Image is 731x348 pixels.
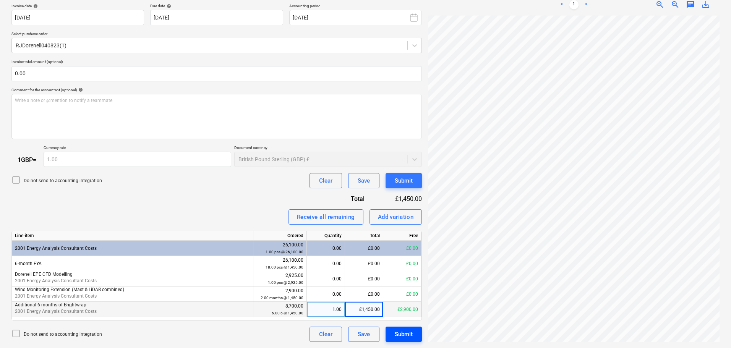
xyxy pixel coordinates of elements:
[272,311,303,315] small: 6.00 6 @ 1,450.00
[256,303,303,317] div: 8,700.00
[310,241,342,256] div: 0.00
[383,241,421,256] div: £0.00
[12,231,253,241] div: Line-item
[44,145,231,152] p: Currency rate
[32,4,38,8] span: help
[345,302,383,317] div: £1,450.00
[378,212,414,222] div: Add variation
[11,87,422,92] div: Comment for the accountant (optional)
[383,286,421,302] div: £0.00
[383,231,421,241] div: Free
[150,3,283,8] div: Due date
[345,271,383,286] div: £0.00
[15,309,97,314] span: 2001 Energy Analysis Consultant Costs
[310,327,342,342] button: Clear
[345,241,383,256] div: £0.00
[693,311,731,348] iframe: Chat Widget
[11,156,44,163] div: 1 GBP =
[289,10,422,25] button: [DATE]
[345,256,383,271] div: £0.00
[358,329,370,339] div: Save
[11,31,422,38] p: Select purchase order
[386,173,422,188] button: Submit
[358,176,370,186] div: Save
[310,286,342,302] div: 0.00
[310,271,342,286] div: 0.00
[11,10,144,25] input: Invoice date not specified
[268,280,303,285] small: 1.00 pcs @ 2,925.00
[261,296,303,300] small: 2.00 months @ 1,450.00
[319,329,332,339] div: Clear
[24,331,102,338] p: Do not send to accounting integration
[165,4,171,8] span: help
[253,231,307,241] div: Ordered
[310,256,342,271] div: 0.00
[345,286,383,302] div: £0.00
[383,271,421,286] div: £0.00
[310,173,342,188] button: Clear
[256,241,303,256] div: 26,100.00
[24,178,102,184] p: Do not send to accounting integration
[256,287,303,301] div: 2,900.00
[297,212,355,222] div: Receive all remaining
[256,257,303,271] div: 26,100.00
[15,302,86,308] span: Additional 6 months of Brightwrap
[11,66,422,81] input: Invoice total amount (optional)
[266,265,303,269] small: 18.00 pcs @ 1,450.00
[377,194,422,203] div: £1,450.00
[15,294,97,299] span: 2001 Energy Analysis Consultant Costs
[395,329,413,339] div: Submit
[289,209,363,225] button: Receive all remaining
[348,173,379,188] button: Save
[15,278,97,284] span: 2001 Energy Analysis Consultant Costs
[15,272,73,277] span: Dorenell EPE CFD Modelling
[289,3,422,10] p: Accounting period
[345,231,383,241] div: Total
[319,176,332,186] div: Clear
[12,256,253,271] div: 6-month EYA
[77,87,83,92] span: help
[150,10,283,25] input: Due date not specified
[266,250,303,254] small: 1.00 pcs @ 26,100.00
[307,231,345,241] div: Quantity
[386,327,422,342] button: Submit
[348,327,379,342] button: Save
[395,176,413,186] div: Submit
[370,209,422,225] button: Add variation
[323,194,377,203] div: Total
[234,145,422,152] p: Document currency
[15,287,124,292] span: Wind Monitoring Extension (Mast & LiDAR combined)
[383,302,421,317] div: £2,900.00
[15,246,97,251] span: 2001 Energy Analysis Consultant Costs
[310,302,342,317] div: 1.00
[11,3,144,8] div: Invoice date
[256,272,303,286] div: 2,925.00
[11,59,422,66] p: Invoice total amount (optional)
[383,256,421,271] div: £0.00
